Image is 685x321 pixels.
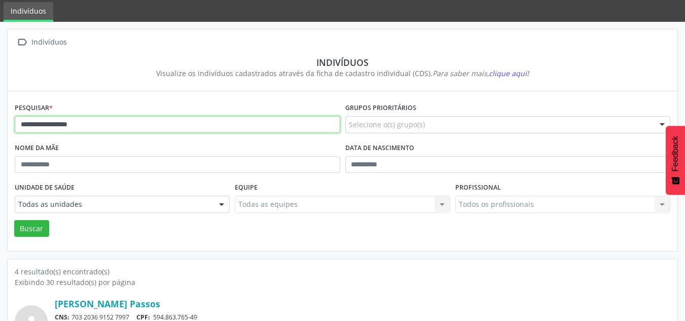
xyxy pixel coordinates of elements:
[349,119,425,130] span: Selecione o(s) grupo(s)
[55,298,160,309] a: [PERSON_NAME] Passos
[29,35,68,50] div: Indivíduos
[455,180,501,196] label: Profissional
[15,266,670,277] div: 4 resultado(s) encontrado(s)
[345,140,414,156] label: Data de nascimento
[18,199,209,209] span: Todas as unidades
[15,277,670,288] div: Exibindo 30 resultado(s) por página
[4,2,53,22] a: Indivíduos
[14,220,49,237] button: Buscar
[671,136,680,171] span: Feedback
[489,68,529,78] span: clique aqui!
[345,100,416,116] label: Grupos prioritários
[235,180,258,196] label: Equipe
[15,140,59,156] label: Nome da mãe
[666,126,685,195] button: Feedback - Mostrar pesquisa
[15,180,75,196] label: Unidade de saúde
[22,68,663,79] div: Visualize os indivíduos cadastrados através da ficha de cadastro individual (CDS).
[432,68,529,78] i: Para saber mais,
[15,35,68,50] a:  Indivíduos
[15,35,29,50] i: 
[15,100,53,116] label: Pesquisar
[22,57,663,68] div: Indivíduos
